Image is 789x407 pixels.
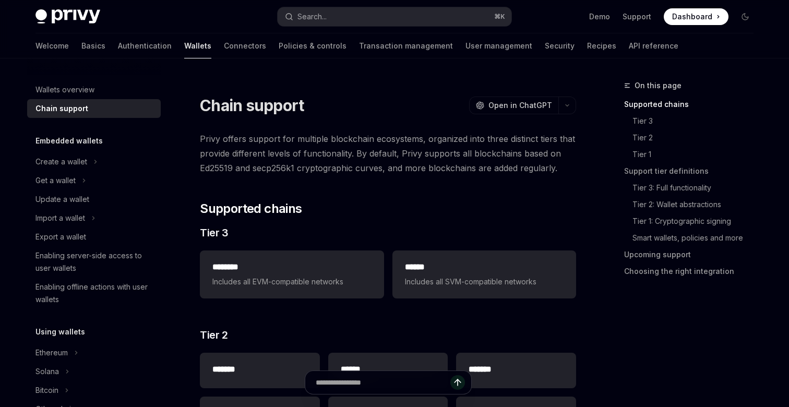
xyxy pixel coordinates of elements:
[35,346,68,359] div: Ethereum
[35,83,94,96] div: Wallets overview
[200,250,384,298] a: **** ***Includes all EVM-compatible networks
[624,196,762,213] a: Tier 2: Wallet abstractions
[212,276,371,288] span: Includes all EVM-compatible networks
[27,278,161,309] a: Enabling offline actions with user wallets
[737,8,754,25] button: Toggle dark mode
[184,33,211,58] a: Wallets
[27,343,161,362] button: Toggle Ethereum section
[35,174,76,187] div: Get a wallet
[35,249,154,274] div: Enabling server-side access to user wallets
[359,33,453,58] a: Transaction management
[469,97,558,114] button: Open in ChatGPT
[200,328,228,342] span: Tier 2
[587,33,616,58] a: Recipes
[624,96,762,113] a: Supported chains
[664,8,728,25] a: Dashboard
[27,152,161,171] button: Toggle Create a wallet section
[200,225,228,240] span: Tier 3
[494,13,505,21] span: ⌘ K
[35,231,86,243] div: Export a wallet
[35,155,87,168] div: Create a wallet
[118,33,172,58] a: Authentication
[35,102,88,115] div: Chain support
[35,326,85,338] h5: Using wallets
[405,276,564,288] span: Includes all SVM-compatible networks
[624,113,762,129] a: Tier 3
[27,228,161,246] a: Export a wallet
[624,230,762,246] a: Smart wallets, policies and more
[624,146,762,163] a: Tier 1
[278,7,511,26] button: Open search
[297,10,327,23] div: Search...
[624,179,762,196] a: Tier 3: Full functionality
[200,131,576,175] span: Privy offers support for multiple blockchain ecosystems, organized into three distinct tiers that...
[224,33,266,58] a: Connectors
[35,212,85,224] div: Import a wallet
[35,193,89,206] div: Update a wallet
[35,281,154,306] div: Enabling offline actions with user wallets
[624,163,762,179] a: Support tier definitions
[279,33,346,58] a: Policies & controls
[624,129,762,146] a: Tier 2
[635,79,682,92] span: On this page
[465,33,532,58] a: User management
[35,365,59,378] div: Solana
[35,384,58,397] div: Bitcoin
[81,33,105,58] a: Basics
[200,200,302,217] span: Supported chains
[545,33,575,58] a: Security
[392,250,576,298] a: **** *Includes all SVM-compatible networks
[27,190,161,209] a: Update a wallet
[589,11,610,22] a: Demo
[624,246,762,263] a: Upcoming support
[672,11,712,22] span: Dashboard
[629,33,678,58] a: API reference
[35,135,103,147] h5: Embedded wallets
[27,381,161,400] button: Toggle Bitcoin section
[27,209,161,228] button: Toggle Import a wallet section
[316,371,450,394] input: Ask a question...
[624,213,762,230] a: Tier 1: Cryptographic signing
[488,100,552,111] span: Open in ChatGPT
[624,263,762,280] a: Choosing the right integration
[623,11,651,22] a: Support
[35,9,100,24] img: dark logo
[27,362,161,381] button: Toggle Solana section
[450,375,465,390] button: Send message
[35,33,69,58] a: Welcome
[27,80,161,99] a: Wallets overview
[27,246,161,278] a: Enabling server-side access to user wallets
[27,171,161,190] button: Toggle Get a wallet section
[200,96,304,115] h1: Chain support
[27,99,161,118] a: Chain support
